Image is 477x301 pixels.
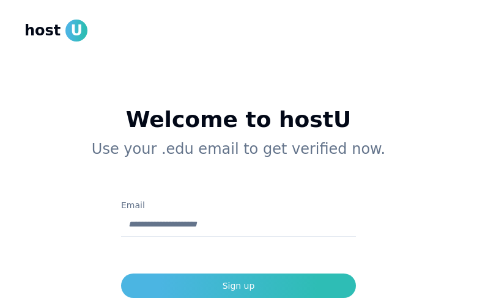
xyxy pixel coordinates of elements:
[121,200,145,210] label: Email
[44,107,433,132] h1: Welcome to hostU
[121,274,356,298] button: Sign up
[65,20,87,42] span: U
[24,21,61,40] span: host
[44,139,433,159] p: Use your .edu email to get verified now.
[223,280,255,292] div: Sign up
[24,20,87,42] a: hostU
